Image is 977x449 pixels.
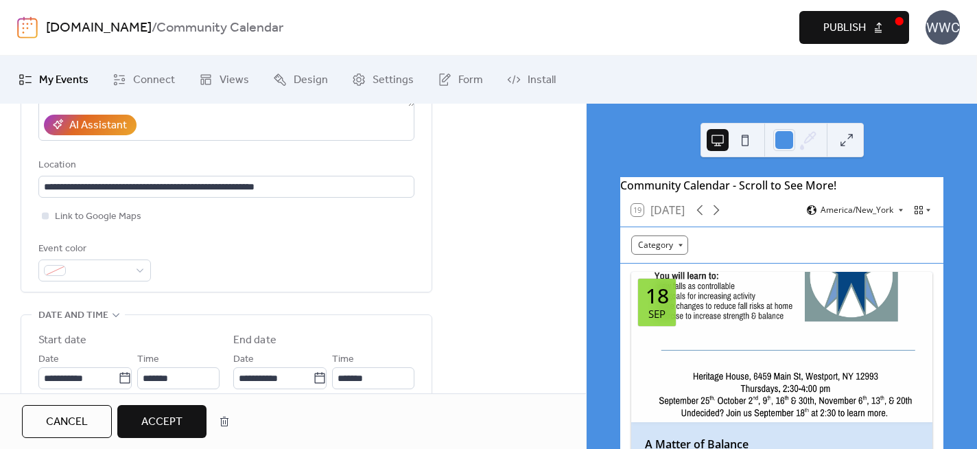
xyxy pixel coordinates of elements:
[220,72,249,89] span: Views
[69,117,127,134] div: AI Assistant
[497,61,566,98] a: Install
[263,61,338,98] a: Design
[38,332,86,349] div: Start date
[528,72,556,89] span: Install
[926,10,960,45] div: WWC
[44,115,137,135] button: AI Assistant
[46,414,88,430] span: Cancel
[332,352,354,368] span: Time
[799,11,909,44] button: Publish
[137,352,159,368] span: Time
[133,72,175,89] span: Connect
[55,209,141,225] span: Link to Google Maps
[102,61,185,98] a: Connect
[38,241,148,257] div: Event color
[233,352,254,368] span: Date
[156,15,283,41] b: Community Calendar
[152,15,156,41] b: /
[38,157,412,174] div: Location
[620,177,943,194] div: Community Calendar - Scroll to See More!
[38,352,59,368] span: Date
[427,61,493,98] a: Form
[646,286,669,306] div: 18
[38,308,108,324] span: Date and time
[22,405,112,438] button: Cancel
[373,72,414,89] span: Settings
[17,16,38,38] img: logo
[233,332,276,349] div: End date
[141,414,183,430] span: Accept
[821,206,893,214] span: America/New_York
[458,72,483,89] span: Form
[342,61,424,98] a: Settings
[39,72,89,89] span: My Events
[189,61,259,98] a: Views
[46,15,152,41] a: [DOMAIN_NAME]
[294,72,328,89] span: Design
[823,20,866,36] span: Publish
[8,61,99,98] a: My Events
[648,309,666,319] div: Sep
[117,405,207,438] button: Accept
